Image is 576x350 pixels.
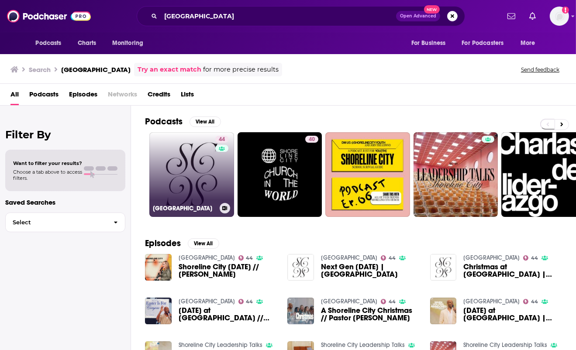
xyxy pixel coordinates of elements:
a: 44[GEOGRAPHIC_DATA] [149,132,234,217]
span: [DATE] at [GEOGRAPHIC_DATA] // Pastor [PERSON_NAME] [179,307,277,322]
span: Christmas at [GEOGRAPHIC_DATA] | Pastor [PERSON_NAME] [463,263,562,278]
span: Select [6,220,107,225]
a: Easter at Shoreline City // Pastor Earl McClellan [179,307,277,322]
a: 44 [238,299,253,304]
a: Shoreline City [463,254,520,261]
span: For Business [411,37,446,49]
span: Choose a tab above to access filters. [13,169,82,181]
span: 44 [389,256,396,260]
span: 44 [389,300,396,304]
input: Search podcasts, credits, & more... [161,9,396,23]
button: Open AdvancedNew [396,11,440,21]
span: Next Gen [DATE] | [GEOGRAPHIC_DATA] [321,263,420,278]
span: 40 [309,135,315,144]
img: Christmas at Shoreline City | Pastor Earl McClellan [430,254,457,281]
img: Shoreline City Sunday // Christine Caine [145,254,172,281]
a: Shoreline City [179,254,235,261]
a: 44 [523,255,538,261]
a: Shoreline City [321,298,377,305]
div: Search podcasts, credits, & more... [137,6,465,26]
h2: Podcasts [145,116,183,127]
a: 44 [381,299,396,304]
a: Shoreline City [321,254,377,261]
span: Monitoring [112,37,143,49]
a: Shoreline City Leadership Talks [321,341,405,349]
button: open menu [106,35,155,51]
button: open menu [456,35,517,51]
span: 44 [246,300,253,304]
span: A Shoreline City Christmas // Pastor [PERSON_NAME] [321,307,420,322]
a: 44 [523,299,538,304]
a: All [10,87,19,105]
a: EpisodesView All [145,238,219,249]
a: Charts [72,35,102,51]
a: A Shoreline City Christmas // Pastor Earl McClellan [321,307,420,322]
a: 44 [381,255,396,261]
button: Show profile menu [550,7,569,26]
span: More [521,37,535,49]
button: Send feedback [518,66,562,73]
button: open menu [30,35,73,51]
a: 44 [238,255,253,261]
button: open menu [405,35,457,51]
a: 40 [238,132,322,217]
a: 44 [215,136,228,143]
span: Open Advanced [400,14,436,18]
p: Saved Searches [5,198,125,206]
a: Try an exact match [138,65,201,75]
a: Lists [181,87,194,105]
span: [DATE] at [GEOGRAPHIC_DATA] | When You Feel Abandoned | Pastor [PERSON_NAME] [463,307,562,322]
a: Shoreline City Leadership Talks [179,341,262,349]
a: Shoreline City [179,298,235,305]
img: Next Gen Sunday | Shoreline City Church [287,254,314,281]
a: Shoreline City Leadership Talks [463,341,547,349]
a: Shoreline City [463,298,520,305]
span: New [424,5,440,14]
button: View All [190,117,221,127]
h3: [GEOGRAPHIC_DATA] [61,65,131,74]
h2: Episodes [145,238,181,249]
img: Easter at Shoreline City | When You Feel Abandoned | Pastor Earl McClellan [430,298,457,324]
span: Shoreline City [DATE] // [PERSON_NAME] [179,263,277,278]
span: 44 [531,300,538,304]
span: 44 [246,256,253,260]
span: 44 [531,256,538,260]
span: Networks [108,87,137,105]
span: Podcasts [36,37,62,49]
a: PodcastsView All [145,116,221,127]
a: Credits [148,87,170,105]
a: Easter at Shoreline City | When You Feel Abandoned | Pastor Earl McClellan [463,307,562,322]
span: Podcasts [29,87,59,105]
a: Christmas at Shoreline City | Pastor Earl McClellan [463,263,562,278]
img: Podchaser - Follow, Share and Rate Podcasts [7,8,91,24]
a: Shoreline City Sunday // Christine Caine [179,263,277,278]
a: 40 [305,136,318,143]
button: View All [188,238,219,249]
span: for more precise results [203,65,279,75]
span: Logged in as shcarlos [550,7,569,26]
button: Select [5,213,125,232]
img: A Shoreline City Christmas // Pastor Earl McClellan [287,298,314,324]
span: For Podcasters [462,37,504,49]
a: Show notifications dropdown [526,9,539,24]
button: open menu [514,35,546,51]
img: User Profile [550,7,569,26]
h2: Filter By [5,128,125,141]
h3: Search [29,65,51,74]
img: Easter at Shoreline City // Pastor Earl McClellan [145,298,172,324]
h3: [GEOGRAPHIC_DATA] [153,205,216,212]
a: Episodes [69,87,97,105]
span: Want to filter your results? [13,160,82,166]
a: Show notifications dropdown [504,9,519,24]
a: Next Gen Sunday | Shoreline City Church [321,263,420,278]
svg: Add a profile image [562,7,569,14]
